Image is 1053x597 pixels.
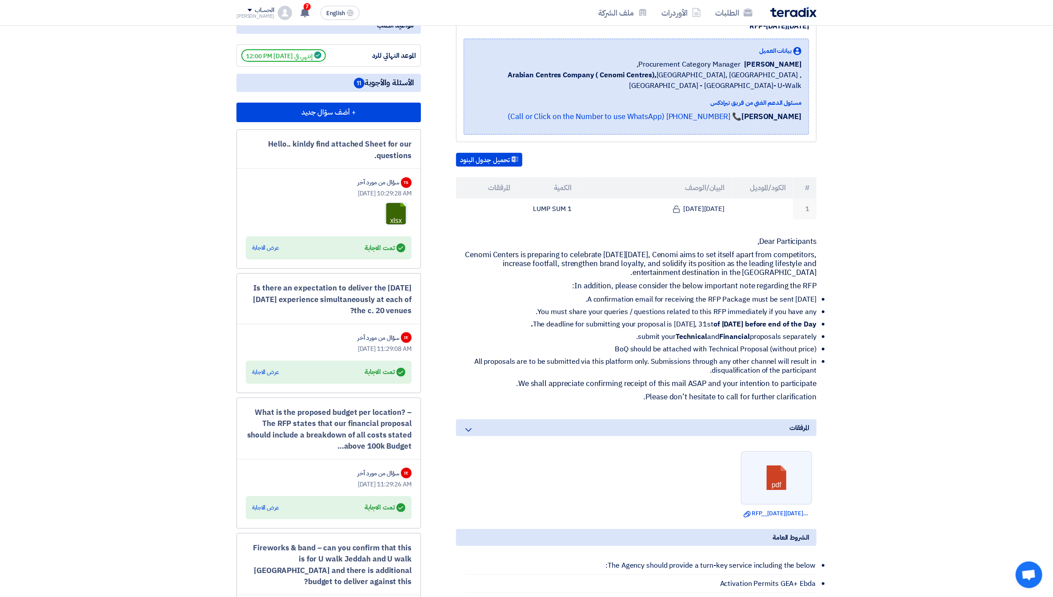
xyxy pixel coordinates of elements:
[278,6,292,20] img: profile_test.png
[463,357,817,375] li: All proposals are to be submitted via this platform only. Submissions through any other channel w...
[246,480,412,489] div: [DATE] 11:29:26 AM
[579,177,732,199] th: البيان/الوصف
[364,501,405,514] div: تمت الاجابة
[456,251,817,277] p: Cenomi Centers is preparing to celebrate [DATE][DATE], Cenomi aims to set itself apart from compe...
[354,78,364,88] span: 11
[463,345,817,354] li: BoQ should be attached with Technical Proposal (without price)
[401,177,412,188] div: TS
[246,344,412,354] div: [DATE] 11:29:08 AM
[465,557,817,575] li: The Agency should provide a turn-key service including the below:
[741,111,801,122] strong: [PERSON_NAME]
[471,70,801,91] span: [GEOGRAPHIC_DATA], [GEOGRAPHIC_DATA] ,[GEOGRAPHIC_DATA] - [GEOGRAPHIC_DATA]- U-Walk
[246,283,412,317] div: Is there an expectation to deliver the [DATE][DATE] experience simultaneously at each of the c. 2...
[654,2,708,23] a: الأوردرات
[517,177,579,199] th: الكمية
[463,332,817,341] li: submit your and proposals separately.
[793,177,817,199] th: #
[241,49,326,62] span: إنتهي في [DATE] 12:00 PM
[456,393,817,402] p: Please don’t hesitate to call for further clarification.
[463,320,817,329] li: The deadline for submitting your proposal is [DATE], 31st
[508,70,657,80] b: Arabian Centres Company ( Cenomi Centres),
[508,111,741,122] a: 📞 [PHONE_NUMBER] (Call or Click on the Number to use WhatsApp)
[471,98,801,107] div: مسئول الدعم الفني من فريق تيرادكس
[236,103,421,122] button: + أضف سؤال جديد
[358,178,399,187] div: سؤال من مورد آخر
[358,333,399,342] div: سؤال من مورد آخر
[773,533,809,542] span: الشروط العامة
[463,307,817,316] li: You must share your queries / questions related to this RFP immediately if you have any.
[591,2,654,23] a: ملف الشركة
[401,332,412,343] div: IE
[744,59,801,70] span: [PERSON_NAME]
[463,295,817,304] li: A confirmation email for receiving the RFP Package must be sent [DATE].
[364,242,405,254] div: تمت الاجابة
[1016,561,1042,588] a: Open chat
[252,243,279,252] div: عرض الاجابة
[732,177,793,199] th: الكود/الموديل
[708,2,760,23] a: الطلبات
[456,237,817,246] p: Dear Participants,
[579,199,732,219] td: [DATE][DATE]
[456,177,517,199] th: المرفقات
[637,59,741,70] span: Procurement Category Manager,
[304,3,311,10] span: 7
[255,7,274,14] div: الحساب
[236,14,274,19] div: [PERSON_NAME]
[252,503,279,512] div: عرض الاجابة
[246,407,412,452] div: What is the proposed budget per location? – The RFP states that our financial proposal should inc...
[531,319,817,330] strong: of [DATE] before end of the Day.
[401,468,412,478] div: IE
[354,77,414,88] span: الأسئلة والأجوبة
[246,189,412,198] div: [DATE] 10:29:28 AM
[320,6,360,20] button: English
[456,153,522,167] button: تحميل جدول البنود
[246,139,412,161] div: Hello.. kinldy find attached Sheet for our questions.
[793,199,817,219] td: 1
[326,10,345,16] span: English
[385,203,456,256] a: Smart_art_questions_1753169138262.xlsx
[364,366,405,378] div: تمت الاجابة
[246,542,412,588] div: Fireworks & band – can you confirm that this is for U walk Jeddah and U walk [GEOGRAPHIC_DATA] an...
[770,7,817,17] img: Teradix logo
[517,199,579,219] td: 1 LUMP SUM
[719,331,750,342] strong: Financial
[358,469,399,478] div: سؤال من مورد آخر
[744,509,809,518] a: RFP__[DATE][DATE]__.pdf
[464,21,809,32] div: RFP-[DATE][DATE]
[790,423,809,433] span: المرفقات
[456,379,817,388] p: We shall appreciate confirming receipt of this mail ASAP and your intention to participate.
[676,331,707,342] strong: Technical
[456,282,817,291] p: In addition, please consider the below important note regarding the RFP:
[349,51,416,61] div: الموعد النهائي للرد
[252,368,279,377] div: عرض الاجابة
[759,46,792,56] span: بيانات العميل
[465,575,817,593] li: Activation Permits GEA+ Ebda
